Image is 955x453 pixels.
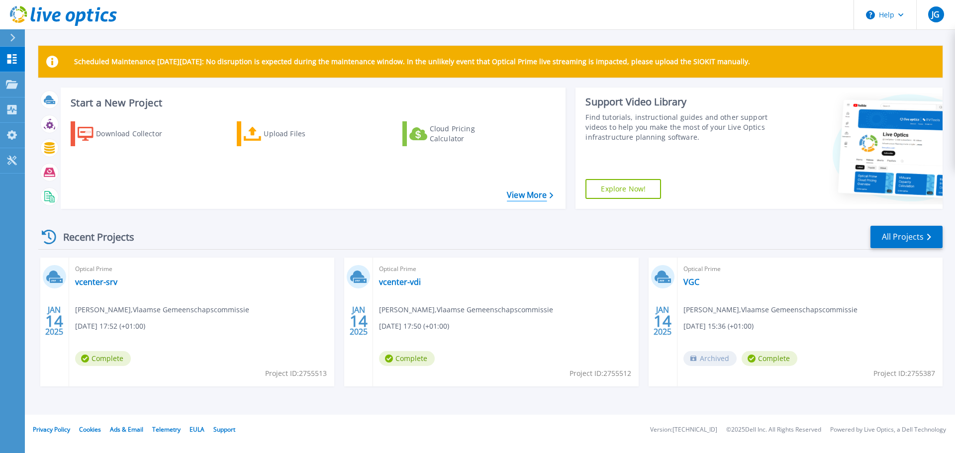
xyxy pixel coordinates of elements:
[507,190,553,200] a: View More
[830,427,946,433] li: Powered by Live Optics, a Dell Technology
[349,303,368,339] div: JAN 2025
[683,277,699,287] a: VGC
[570,368,631,379] span: Project ID: 2755512
[870,226,943,248] a: All Projects
[75,321,145,332] span: [DATE] 17:52 (+01:00)
[71,121,182,146] a: Download Collector
[683,304,858,315] span: [PERSON_NAME] , Vlaamse Gemeenschapscommissie
[379,321,449,332] span: [DATE] 17:50 (+01:00)
[379,304,553,315] span: [PERSON_NAME] , Vlaamse Gemeenschapscommissie
[653,303,672,339] div: JAN 2025
[213,425,235,434] a: Support
[79,425,101,434] a: Cookies
[726,427,821,433] li: © 2025 Dell Inc. All Rights Reserved
[654,317,671,325] span: 14
[75,351,131,366] span: Complete
[265,368,327,379] span: Project ID: 2755513
[96,124,176,144] div: Download Collector
[237,121,348,146] a: Upload Files
[152,425,181,434] a: Telemetry
[585,112,772,142] div: Find tutorials, instructional guides and other support videos to help you make the most of your L...
[932,10,940,18] span: JG
[110,425,143,434] a: Ads & Email
[75,277,117,287] a: vcenter-srv
[190,425,204,434] a: EULA
[71,97,553,108] h3: Start a New Project
[650,427,717,433] li: Version: [TECHNICAL_ID]
[75,264,328,274] span: Optical Prime
[45,303,64,339] div: JAN 2025
[585,179,661,199] a: Explore Now!
[742,351,797,366] span: Complete
[350,317,368,325] span: 14
[585,95,772,108] div: Support Video Library
[379,264,632,274] span: Optical Prime
[45,317,63,325] span: 14
[75,304,249,315] span: [PERSON_NAME] , Vlaamse Gemeenschapscommissie
[683,264,937,274] span: Optical Prime
[430,124,509,144] div: Cloud Pricing Calculator
[264,124,343,144] div: Upload Files
[379,351,435,366] span: Complete
[873,368,935,379] span: Project ID: 2755387
[33,425,70,434] a: Privacy Policy
[74,58,750,66] p: Scheduled Maintenance [DATE][DATE]: No disruption is expected during the maintenance window. In t...
[379,277,421,287] a: vcenter-vdi
[683,351,737,366] span: Archived
[683,321,754,332] span: [DATE] 15:36 (+01:00)
[402,121,513,146] a: Cloud Pricing Calculator
[38,225,148,249] div: Recent Projects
